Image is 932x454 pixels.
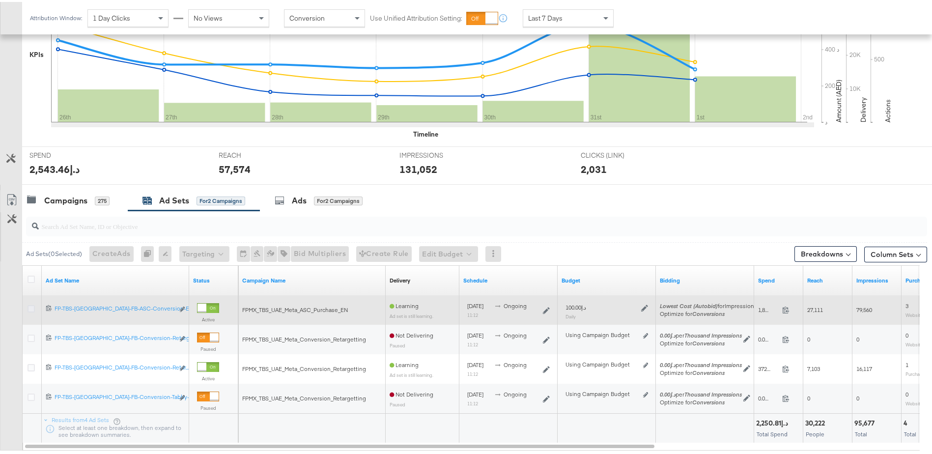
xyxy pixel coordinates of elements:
div: د.إ2,250.81 [756,417,791,426]
span: FPMX_TBS_UAE_Meta_Conversion_Retargetting [242,334,366,341]
a: FP-TBS-[GEOGRAPHIC_DATA]-FB-ASC-Conversion-EN Ad Set [55,303,174,313]
span: ongoing [504,389,527,396]
a: Your campaign name. [242,275,382,283]
div: FP-TBS-[GEOGRAPHIC_DATA]-FB-Conversion-Retarg...tomerlists [55,332,174,340]
span: Not Delivering [390,330,433,337]
div: د.إ100.00 [565,302,586,310]
div: FP-TBS-[GEOGRAPHIC_DATA]-FB-ASC-Conversion-EN Ad Set [55,303,174,311]
span: IMPRESSIONS [399,149,473,158]
div: Ads [292,193,307,204]
span: Conversion [289,12,325,21]
div: for 2 Campaigns [197,195,245,203]
span: 0 [905,330,908,337]
span: No Views [194,12,223,21]
span: 1 Day Clicks [93,12,130,21]
text: Actions [883,97,892,120]
div: 4 [904,417,910,426]
a: FP-TBS-[GEOGRAPHIC_DATA]-FB-Conversion-Retarg...tomerlists [55,332,174,342]
span: 0 [807,334,810,341]
div: 95,677 [854,417,877,426]
span: [DATE] [467,300,483,308]
label: Active [197,373,219,380]
label: Active [197,314,219,321]
div: Timeline [413,128,438,137]
span: for Impressions [660,300,757,308]
a: The number of times your ad was served. On mobile apps an ad is counted as served the first time ... [856,275,898,283]
span: د.إ1,878.47 [758,304,778,312]
span: per [660,359,742,367]
a: Shows the current budget of Ad Set. [562,275,652,283]
div: Attribution Window: [29,13,83,20]
div: د.إ2,543.46 [29,160,80,174]
div: Delivery [390,275,410,283]
span: 27,111 [807,304,823,312]
div: FP-TBS-[GEOGRAPHIC_DATA]-FB-Conversion-Tabby-EN-All [55,391,174,399]
a: Reflects the ability of your Ad Set to achieve delivery based on ad states, schedule and budget. [390,275,410,283]
div: Optimize for [660,397,742,404]
span: Total [904,428,916,436]
a: Your Ad Set name. [46,275,185,283]
em: Conversions [692,308,725,315]
sub: Daily [565,312,576,317]
a: The number of people your ad was served to. [807,275,848,283]
div: 0 [141,244,159,260]
span: Learning [390,359,419,367]
span: 0 [905,389,908,396]
div: Using Campaign Budget [565,388,641,396]
sub: Ad set is still learning. [390,370,433,376]
span: FPMX_TBS_UAE_Meta_Conversion_Retargetting [242,393,366,400]
span: 16,117 [856,363,872,370]
button: Column Sets [864,245,927,260]
sub: Ad set is still learning. [390,311,433,317]
em: د.إ0.00 [660,389,676,396]
em: Lowest Cost (Autobid) [660,300,718,308]
sub: Purchase [905,369,925,375]
span: SPEND [29,149,103,158]
div: KPIs [29,48,44,57]
span: FPMX_TBS_UAE_Meta_ASC_Purchase_EN [242,304,348,312]
sub: Paused [390,399,405,405]
div: Using Campaign Budget [565,329,641,337]
span: 79,560 [856,304,872,312]
a: Shows your bid and optimisation settings for this Ad Set. [660,275,750,283]
sub: 11:12 [467,369,478,375]
text: Amount (AED) [834,78,843,120]
span: [DATE] [467,389,483,396]
div: Campaigns [44,193,87,204]
span: Not Delivering [390,389,433,396]
em: Thousand Impressions [684,330,742,337]
span: Last 7 Days [528,12,563,21]
em: Thousand Impressions [684,389,742,396]
span: Learning [390,300,419,308]
div: 275 [95,195,110,203]
input: Search Ad Set Name, ID or Objective [39,211,845,230]
em: Conversions [692,338,725,345]
span: 0 [856,334,859,341]
span: per [660,330,742,337]
em: Conversions [692,397,725,404]
div: Optimize for [660,338,742,345]
span: د.إ0.00 [758,393,778,400]
span: [DATE] [467,330,483,337]
em: Thousand Impressions [684,359,742,367]
span: Total [855,428,867,436]
span: ongoing [504,330,527,337]
span: 7,103 [807,363,820,370]
a: The total amount spent to date. [758,275,799,283]
a: FP-TBS-[GEOGRAPHIC_DATA]-FB-Conversion-Retar...ing-EN-All [55,362,174,372]
em: Conversions [692,367,725,374]
label: Use Unified Attribution Setting: [370,12,462,21]
em: د.إ0.00 [660,330,676,337]
div: Optimize for [660,308,757,316]
span: د.إ372.34 [758,363,778,370]
span: 0 [856,393,859,400]
span: Total Spend [757,428,788,436]
span: [DATE] [467,359,483,367]
div: for 2 Campaigns [314,195,363,203]
span: People [806,428,824,436]
div: FP-TBS-[GEOGRAPHIC_DATA]-FB-Conversion-Retar...ing-EN-All [55,362,174,369]
div: Optimize for [660,367,742,375]
span: 3 [905,300,908,308]
button: Breakdowns [794,244,857,260]
div: 30,222 [805,417,828,426]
